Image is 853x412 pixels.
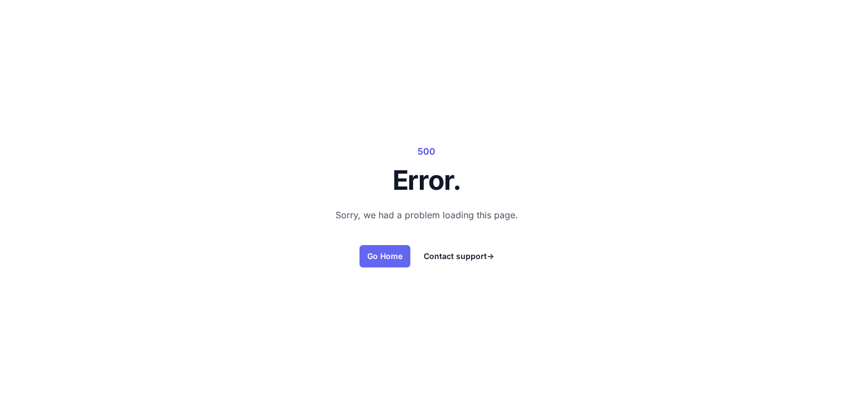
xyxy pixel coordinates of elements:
span: → [487,251,494,261]
p: 500 [336,145,518,158]
h1: Error. [336,167,518,194]
a: Go Home [360,245,410,267]
p: Sorry, we had a problem loading this page. [336,207,518,223]
a: Contact support [424,251,494,262]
